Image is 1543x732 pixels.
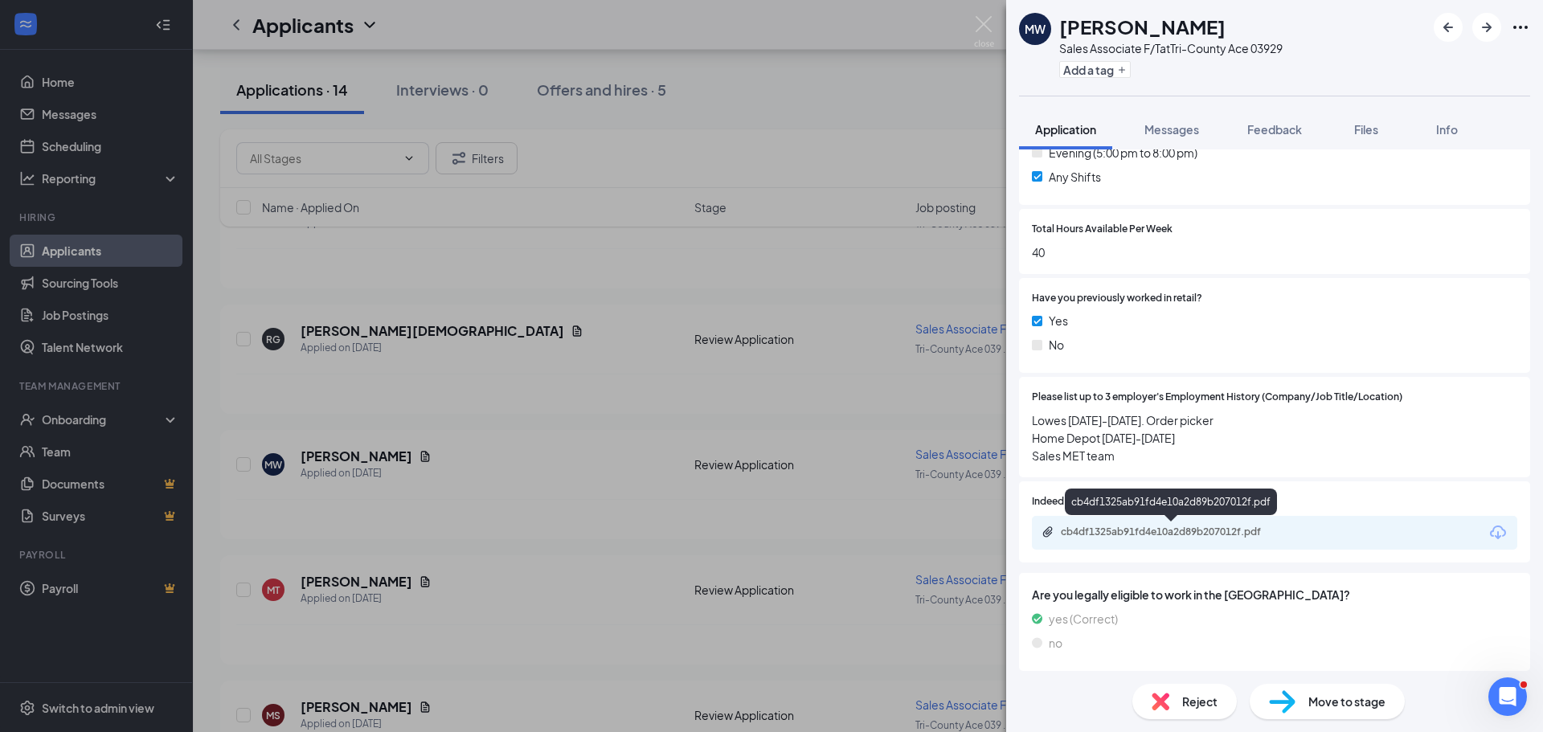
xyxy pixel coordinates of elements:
[1511,18,1530,37] svg: Ellipses
[1032,494,1103,509] span: Indeed Resume
[1488,677,1527,716] iframe: Intercom live chat
[1049,144,1197,162] span: Evening (5:00 pm to 8:00 pm)
[1308,693,1385,710] span: Move to stage
[1117,65,1127,75] svg: Plus
[1472,13,1501,42] button: ArrowRight
[1032,411,1517,464] span: Lowes [DATE]-[DATE]. Order picker Home Depot [DATE]-[DATE] Sales MET team
[1434,13,1463,42] button: ArrowLeftNew
[1042,525,1302,541] a: Paperclipcb4df1325ab91fd4e10a2d89b207012f.pdf
[1488,523,1508,542] svg: Download
[1477,18,1496,37] svg: ArrowRight
[1049,634,1062,652] span: no
[1035,122,1096,137] span: Application
[1061,525,1286,538] div: cb4df1325ab91fd4e10a2d89b207012f.pdf
[1025,21,1046,37] div: MW
[1032,586,1517,603] span: Are you legally eligible to work in the [GEOGRAPHIC_DATA]?
[1032,291,1202,306] span: Have you previously worked in retail?
[1436,122,1458,137] span: Info
[1354,122,1378,137] span: Files
[1439,18,1458,37] svg: ArrowLeftNew
[1049,336,1064,354] span: No
[1059,40,1283,56] div: Sales Associate F/T at Tri-County Ace 03929
[1065,489,1277,515] div: cb4df1325ab91fd4e10a2d89b207012f.pdf
[1032,243,1517,261] span: 40
[1182,693,1218,710] span: Reject
[1042,525,1054,538] svg: Paperclip
[1049,168,1101,186] span: Any Shifts
[1059,13,1226,40] h1: [PERSON_NAME]
[1247,122,1302,137] span: Feedback
[1049,610,1118,628] span: yes (Correct)
[1059,61,1131,78] button: PlusAdd a tag
[1049,312,1068,329] span: Yes
[1144,122,1199,137] span: Messages
[1032,390,1402,405] span: Please list up to 3 employer's Employment History (Company/Job Title/Location)
[1032,222,1173,237] span: Total Hours Available Per Week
